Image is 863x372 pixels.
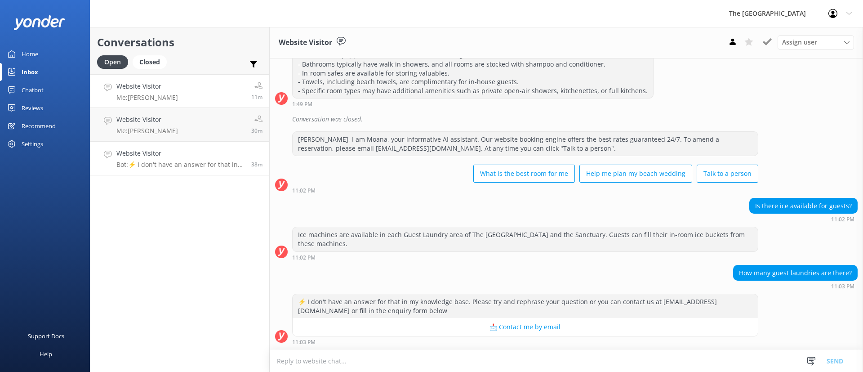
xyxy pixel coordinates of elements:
[734,265,857,281] div: How many guest laundries are there?
[133,55,167,69] div: Closed
[292,102,312,107] strong: 1:49 PM
[579,165,692,183] button: Help me plan my beach wedding
[275,112,858,127] div: 2025-09-01T01:38:16.687
[22,99,43,117] div: Reviews
[97,55,128,69] div: Open
[292,101,654,107] div: Aug 31 2025 01:49pm (UTC -10:00) Pacific/Honolulu
[22,81,44,99] div: Chatbot
[116,161,245,169] p: Bot: ⚡ I don't have an answer for that in my knowledge base. Please try and rephrase your questio...
[22,63,38,81] div: Inbox
[90,74,269,108] a: Website VisitorMe:[PERSON_NAME]11m
[293,132,758,156] div: [PERSON_NAME], I am Moana, your informative AI assistant. Our website booking engine offers the b...
[116,148,245,158] h4: Website Visitor
[782,37,817,47] span: Assign user
[292,112,858,127] div: Conversation was closed.
[116,127,178,135] p: Me: [PERSON_NAME]
[831,217,854,222] strong: 11:02 PM
[13,15,65,30] img: yonder-white-logo.png
[97,57,133,67] a: Open
[279,37,332,49] h3: Website Visitor
[40,345,52,363] div: Help
[733,283,858,289] div: Aug 31 2025 11:03pm (UTC -10:00) Pacific/Honolulu
[473,165,575,183] button: What is the best room for me
[293,39,653,99] div: - All rooms have air conditioning, a ceiling or wall fan, and coffee and tea making facilities. -...
[28,327,64,345] div: Support Docs
[251,161,262,168] span: Aug 31 2025 11:03pm (UTC -10:00) Pacific/Honolulu
[292,254,758,260] div: Aug 31 2025 11:02pm (UTC -10:00) Pacific/Honolulu
[292,339,758,345] div: Aug 31 2025 11:03pm (UTC -10:00) Pacific/Honolulu
[292,340,316,345] strong: 11:03 PM
[831,284,854,289] strong: 11:03 PM
[293,294,758,318] div: ⚡ I don't have an answer for that in my knowledge base. Please try and rephrase your question or ...
[292,188,316,193] strong: 11:02 PM
[116,115,178,125] h4: Website Visitor
[749,216,858,222] div: Aug 31 2025 11:02pm (UTC -10:00) Pacific/Honolulu
[116,94,178,102] p: Me: [PERSON_NAME]
[22,45,38,63] div: Home
[750,198,857,214] div: Is there ice available for guests?
[97,34,262,51] h2: Conversations
[90,108,269,142] a: Website VisitorMe:[PERSON_NAME]30m
[90,142,269,175] a: Website VisitorBot:⚡ I don't have an answer for that in my knowledge base. Please try and rephras...
[251,93,262,101] span: Aug 31 2025 11:31pm (UTC -10:00) Pacific/Honolulu
[133,57,171,67] a: Closed
[697,165,758,183] button: Talk to a person
[293,318,758,336] button: 📩 Contact me by email
[292,255,316,260] strong: 11:02 PM
[251,127,262,134] span: Aug 31 2025 11:11pm (UTC -10:00) Pacific/Honolulu
[778,35,854,49] div: Assign User
[293,227,758,251] div: Ice machines are available in each Guest Laundry area of The [GEOGRAPHIC_DATA] and the Sanctuary....
[116,81,178,91] h4: Website Visitor
[22,117,56,135] div: Recommend
[22,135,43,153] div: Settings
[292,187,758,193] div: Aug 31 2025 11:02pm (UTC -10:00) Pacific/Honolulu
